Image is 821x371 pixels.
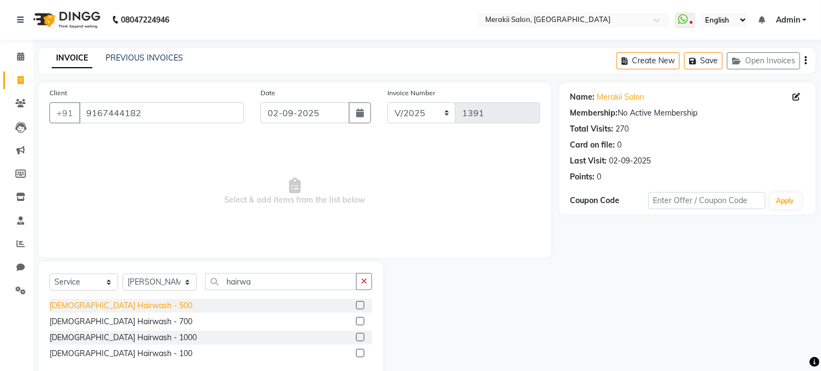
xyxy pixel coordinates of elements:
[106,53,183,63] a: PREVIOUS INVOICES
[648,192,765,209] input: Enter Offer / Coupon Code
[570,123,614,135] div: Total Visits:
[205,273,356,290] input: Search or Scan
[616,123,629,135] div: 270
[570,171,595,183] div: Points:
[776,14,800,26] span: Admin
[570,139,615,151] div: Card on file:
[387,88,435,98] label: Invoice Number
[770,193,801,209] button: Apply
[49,300,192,312] div: [DEMOGRAPHIC_DATA] Hairwash - 500
[570,107,618,119] div: Membership:
[618,139,622,151] div: 0
[570,195,648,206] div: Coupon Code
[684,52,723,69] button: Save
[609,155,651,167] div: 02-09-2025
[49,102,80,123] button: +91
[260,88,275,98] label: Date
[49,316,192,328] div: [DEMOGRAPHIC_DATA] Hairwash - 700
[49,348,192,359] div: [DEMOGRAPHIC_DATA] Hairwash - 100
[121,4,169,35] b: 08047224946
[79,102,244,123] input: Search by Name/Mobile/Email/Code
[570,155,607,167] div: Last Visit:
[52,48,92,68] a: INVOICE
[617,52,680,69] button: Create New
[597,171,602,183] div: 0
[49,88,67,98] label: Client
[49,137,540,247] span: Select & add items from the list below
[597,91,645,103] a: Merakii Salon
[570,107,805,119] div: No Active Membership
[727,52,800,69] button: Open Invoices
[49,332,197,343] div: [DEMOGRAPHIC_DATA] Hairwash - 1000
[28,4,103,35] img: logo
[570,91,595,103] div: Name:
